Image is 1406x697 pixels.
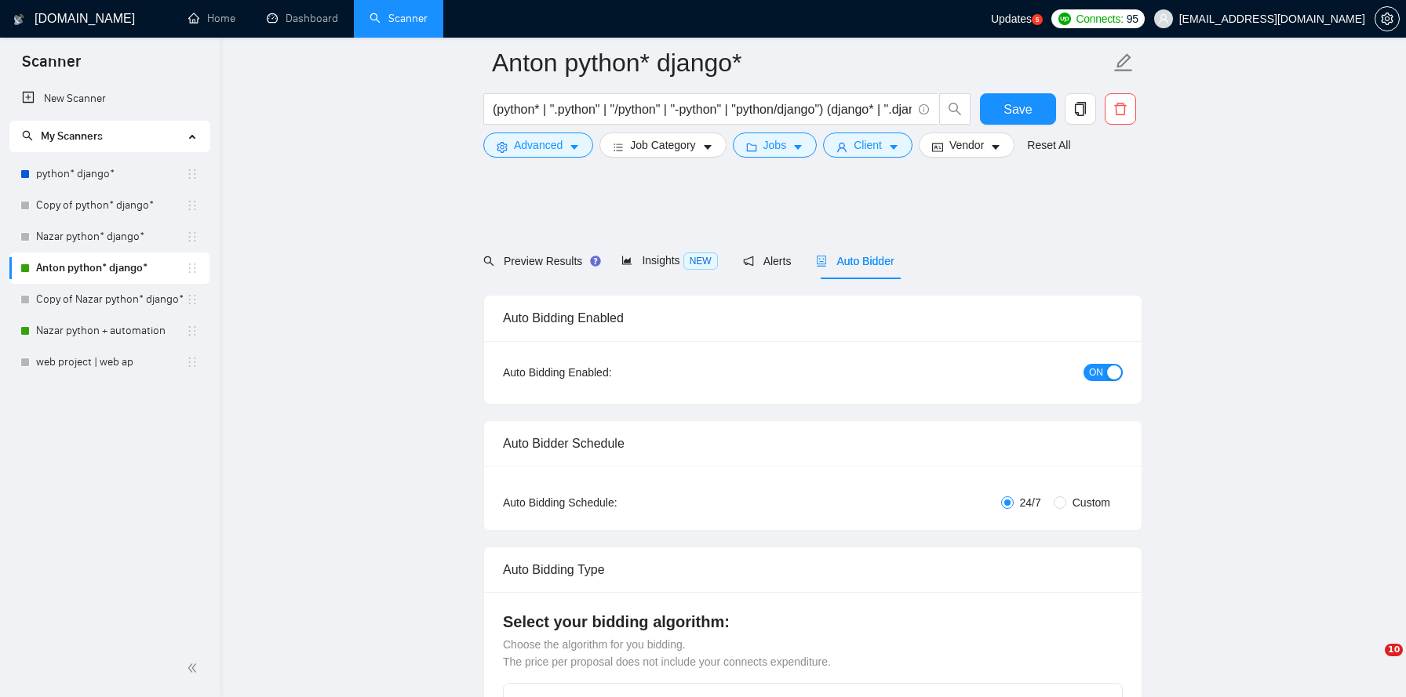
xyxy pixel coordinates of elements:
span: Client [854,136,882,154]
button: setting [1375,6,1400,31]
span: Alerts [743,255,792,267]
span: Choose the algorithm for you bidding. The price per proposal does not include your connects expen... [503,638,831,668]
div: Tooltip anchor [588,254,603,268]
a: Nazar python + automation [36,315,186,347]
a: Anton python* django* [36,252,186,284]
a: Copy of python* django* [36,190,186,221]
h4: Select your bidding algorithm: [503,611,1123,633]
button: delete [1105,93,1136,125]
span: Custom [1066,494,1116,511]
span: 10 [1385,644,1403,656]
div: Auto Bidder Schedule [503,421,1123,466]
span: copy [1065,102,1095,116]
text: 5 [1036,16,1040,24]
span: search [22,130,33,141]
span: caret-down [569,141,580,153]
img: logo [13,7,24,32]
li: web project | web ap [9,347,209,378]
span: holder [186,262,199,274]
button: userClientcaret-down [823,133,912,158]
div: Auto Bidding Type [503,547,1123,592]
span: search [940,102,970,116]
a: setting [1375,13,1400,25]
input: Scanner name... [492,43,1110,82]
a: dashboardDashboard [267,12,338,25]
span: holder [186,356,199,368]
span: Connects: [1076,10,1123,27]
button: copy [1065,93,1096,125]
span: setting [497,141,508,153]
span: holder [186,199,199,212]
div: Auto Bidding Enabled: [503,364,709,381]
button: idcardVendorcaret-down [919,133,1014,158]
span: area-chart [621,255,632,266]
div: Auto Bidding Schedule: [503,494,709,511]
span: 24/7 [1014,494,1047,511]
span: 95 [1127,10,1138,27]
button: barsJob Categorycaret-down [599,133,726,158]
span: caret-down [888,141,899,153]
span: Jobs [763,136,787,154]
span: search [483,256,494,267]
span: caret-down [702,141,713,153]
span: notification [743,256,754,267]
li: Copy of python* django* [9,190,209,221]
span: Updates [991,13,1032,25]
span: caret-down [792,141,803,153]
li: python* django* [9,158,209,190]
span: holder [186,293,199,306]
span: holder [186,168,199,180]
a: 5 [1032,14,1043,25]
span: Job Category [630,136,695,154]
li: Anton python* django* [9,252,209,284]
span: Insights [621,254,717,267]
span: Scanner [9,50,93,83]
span: idcard [932,141,943,153]
div: Auto Bidding Enabled [503,296,1123,340]
span: holder [186,325,199,337]
span: holder [186,231,199,243]
a: python* django* [36,158,186,190]
span: setting [1375,13,1399,25]
span: NEW [683,252,718,270]
span: Vendor [949,136,984,154]
span: edit [1113,53,1134,73]
span: My Scanners [22,129,103,143]
span: My Scanners [41,129,103,143]
button: Save [980,93,1056,125]
li: New Scanner [9,83,209,114]
span: bars [613,141,624,153]
span: robot [816,256,827,267]
a: Reset All [1027,136,1070,154]
a: Copy of Nazar python* django* [36,284,186,315]
span: folder [746,141,757,153]
a: web project | web ap [36,347,186,378]
span: double-left [187,660,202,676]
button: search [939,93,971,125]
span: Save [1004,100,1032,119]
a: Nazar python* django* [36,221,186,252]
a: searchScanner [370,12,428,25]
button: folderJobscaret-down [733,133,818,158]
li: Copy of Nazar python* django* [9,284,209,315]
li: Nazar python + automation [9,315,209,347]
iframe: Intercom live chat [1353,644,1390,681]
span: ON [1089,364,1103,381]
span: user [1158,13,1169,24]
button: settingAdvancedcaret-down [483,133,593,158]
li: Nazar python* django* [9,221,209,252]
a: New Scanner [22,83,197,114]
span: delete [1105,102,1135,116]
span: Auto Bidder [816,255,894,267]
span: Advanced [514,136,563,154]
span: Preview Results [483,255,596,267]
input: Search Freelance Jobs... [493,100,912,119]
a: homeHome [188,12,235,25]
span: caret-down [990,141,1001,153]
span: info-circle [919,104,929,114]
img: upwork-logo.png [1058,13,1071,25]
span: user [836,141,847,153]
